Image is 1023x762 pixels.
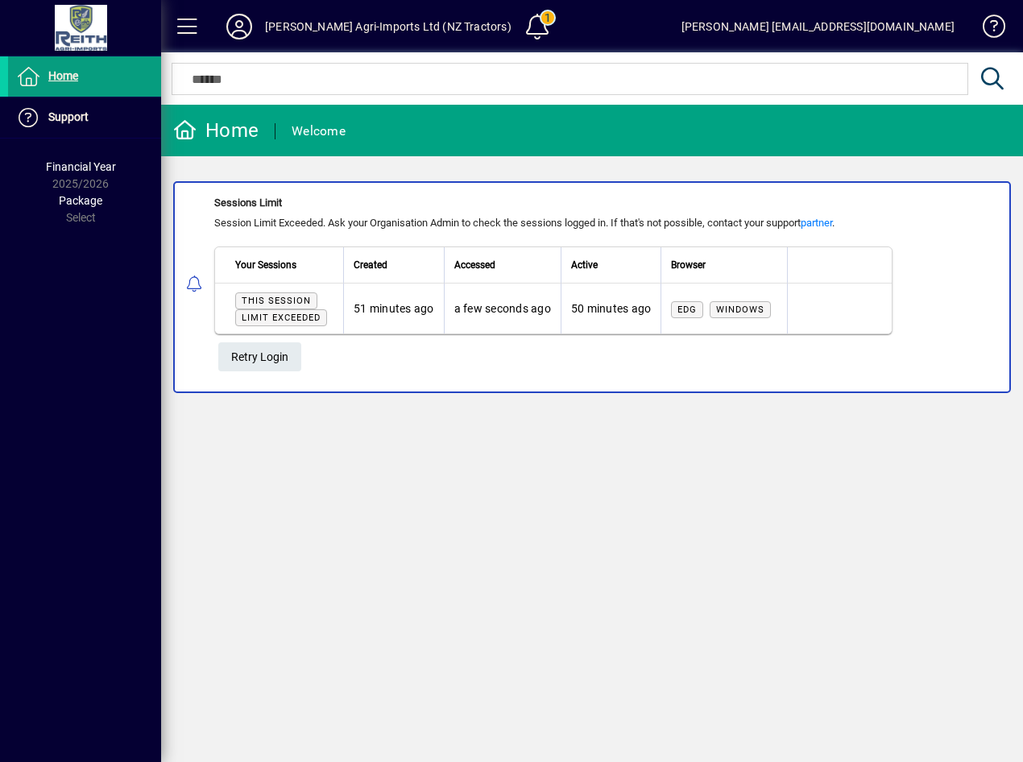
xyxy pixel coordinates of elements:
span: Created [354,256,387,274]
td: a few seconds ago [444,284,561,333]
td: 50 minutes ago [561,284,661,333]
a: Knowledge Base [971,3,1003,56]
span: Retry Login [231,344,288,371]
app-alert-notification-menu-item: Sessions Limit [161,181,1023,393]
div: Home [173,118,259,143]
div: [PERSON_NAME] [EMAIL_ADDRESS][DOMAIN_NAME] [681,14,955,39]
span: Support [48,110,89,123]
div: Welcome [292,118,346,144]
div: Sessions Limit [214,195,893,211]
a: Support [8,97,161,138]
span: Your Sessions [235,256,296,274]
span: This session [242,296,311,306]
span: Browser [671,256,706,274]
span: Financial Year [46,160,116,173]
button: Profile [213,12,265,41]
div: [PERSON_NAME] Agri-Imports Ltd (NZ Tractors) [265,14,511,39]
span: Accessed [454,256,495,274]
a: partner [801,217,832,229]
span: Package [59,194,102,207]
span: Active [571,256,598,274]
td: 51 minutes ago [343,284,444,333]
span: Edg [677,304,697,315]
span: Windows [716,304,764,315]
span: Limit exceeded [242,313,321,323]
button: Retry Login [218,342,301,371]
span: Home [48,69,78,82]
div: Session Limit Exceeded. Ask your Organisation Admin to check the sessions logged in. If that's no... [214,215,893,231]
